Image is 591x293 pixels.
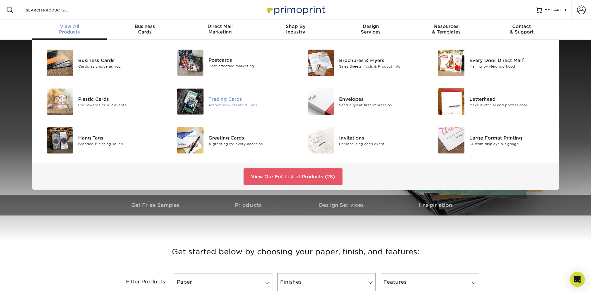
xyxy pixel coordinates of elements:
[409,24,484,29] span: Resources
[107,24,182,29] span: Business
[333,24,409,29] span: Design
[339,102,421,108] div: Send a great first impression
[300,47,422,78] a: Brochures & Flyers Brochures & Flyers Sales Sheets, Tools & Product Info
[469,57,552,64] div: Every Door Direct Mail
[47,127,73,153] img: Hang Tags
[170,125,291,156] a: Greeting Cards Greeting Cards A greeting for every occasion
[107,24,182,35] div: Cards
[78,134,160,141] div: Hang Tags
[47,88,73,115] img: Plastic Cards
[523,57,524,61] sup: ®
[114,238,477,266] h3: Get started below by choosing your paper, finish, and features:
[484,20,559,40] a: Contact& Support
[32,24,107,35] div: Products
[258,20,333,40] a: Shop ByIndustry
[208,95,291,102] div: Trading Cards
[431,86,552,117] a: Letterhead Letterhead Make it official and professional
[110,273,172,291] div: Filter Products:
[208,64,291,69] div: Cost-effective marketing
[438,127,464,153] img: Large Format Printing
[25,6,86,14] input: SEARCH PRODUCTS.....
[39,47,161,78] a: Business Cards Business Cards Cards as unique as you
[339,95,421,102] div: Envelopes
[244,168,343,185] a: View Our Full List of Products (28)
[177,88,204,115] img: Trading Cards
[484,24,559,29] span: Contact
[409,24,484,35] div: & Templates
[32,20,107,40] a: View AllProducts
[177,50,204,76] img: Postcards
[78,141,160,146] div: Branded Finishing Touch
[78,95,160,102] div: Plastic Cards
[381,273,479,291] a: Features
[208,57,291,64] div: Postcards
[339,57,421,64] div: Brochures & Flyers
[208,102,291,108] div: Attract new clients & Fans
[333,20,409,40] a: DesignServices
[431,125,552,156] a: Large Format Printing Large Format Printing Custom displays & signage
[170,86,291,117] a: Trading Cards Trading Cards Attract new clients & Fans
[277,273,376,291] a: Finishes
[182,24,258,29] span: Direct Mail
[39,125,161,156] a: Hang Tags Hang Tags Branded Finishing Touch
[39,86,161,117] a: Plastic Cards Plastic Cards For rewards or VIP events
[177,127,204,153] img: Greeting Cards
[409,20,484,40] a: Resources& Templates
[182,20,258,40] a: Direct MailMarketing
[484,24,559,35] div: & Support
[469,64,552,69] div: Mailing by Neighborhood
[174,273,272,291] a: Paper
[308,127,334,153] img: Invitations
[265,3,327,16] img: Primoprint
[308,88,334,115] img: Envelopes
[107,20,182,40] a: BusinessCards
[47,50,73,76] img: Business Cards
[563,8,566,12] span: 0
[308,50,334,76] img: Brochures & Flyers
[544,7,562,13] span: MY CART
[339,134,421,141] div: Invitations
[431,47,552,78] a: Every Door Direct Mail Every Door Direct Mail® Mailing by Neighborhood
[570,272,585,287] div: Open Intercom Messenger
[339,141,421,146] div: Personalizing each event
[170,47,291,78] a: Postcards Postcards Cost-effective marketing
[78,57,160,64] div: Business Cards
[78,64,160,69] div: Cards as unique as you
[258,24,333,35] div: Industry
[469,95,552,102] div: Letterhead
[438,50,464,76] img: Every Door Direct Mail
[469,102,552,108] div: Make it official and professional
[438,88,464,115] img: Letterhead
[333,24,409,35] div: Services
[469,134,552,141] div: Large Format Printing
[208,134,291,141] div: Greeting Cards
[208,141,291,146] div: A greeting for every occasion
[258,24,333,29] span: Shop By
[469,141,552,146] div: Custom displays & signage
[32,24,107,29] span: View All
[182,24,258,35] div: Marketing
[78,102,160,108] div: For rewards or VIP events
[300,86,422,117] a: Envelopes Envelopes Send a great first impression
[339,64,421,69] div: Sales Sheets, Tools & Product Info
[300,125,422,156] a: Invitations Invitations Personalizing each event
